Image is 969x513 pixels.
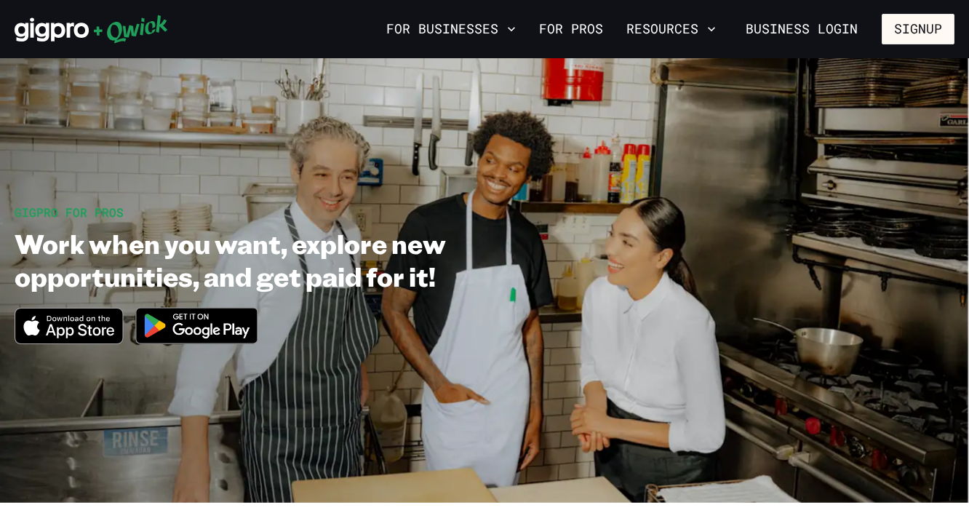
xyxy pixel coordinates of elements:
[733,14,870,44] a: Business Login
[882,14,954,44] button: Signup
[15,227,578,293] h1: Work when you want, explore new opportunities, and get paid for it!
[533,17,609,41] a: For Pros
[380,17,522,41] button: For Businesses
[621,17,722,41] button: Resources
[15,204,124,220] span: GIGPRO FOR PROS
[15,332,124,347] a: Download on the App Store
[127,298,268,353] img: Get it on Google Play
